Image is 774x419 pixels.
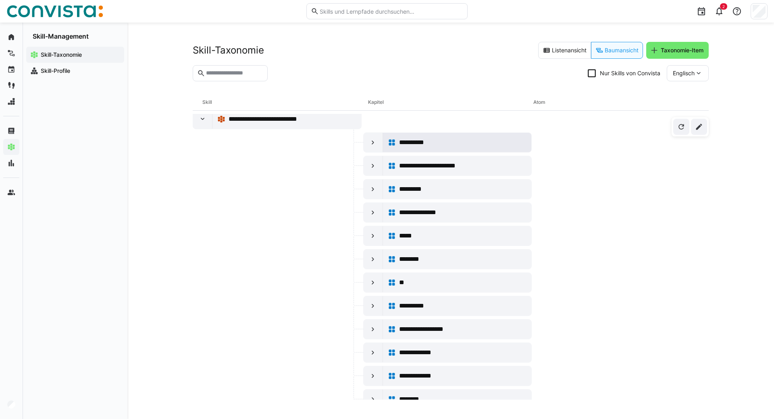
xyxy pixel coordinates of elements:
div: Atom [533,94,699,110]
button: Taxonomie-Item [646,42,709,59]
div: Skill [202,94,368,110]
eds-checkbox: Nur Skills von Convista [588,69,660,77]
eds-button-option: Listenansicht [538,42,591,59]
span: 2 [722,4,725,9]
div: Kapitel [368,94,534,110]
input: Skills und Lernpfade durchsuchen… [319,8,463,15]
span: Taxonomie-Item [660,46,705,54]
span: Englisch [673,69,695,77]
h2: Skill-Taxonomie [193,44,264,56]
eds-button-option: Baumansicht [591,42,643,59]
